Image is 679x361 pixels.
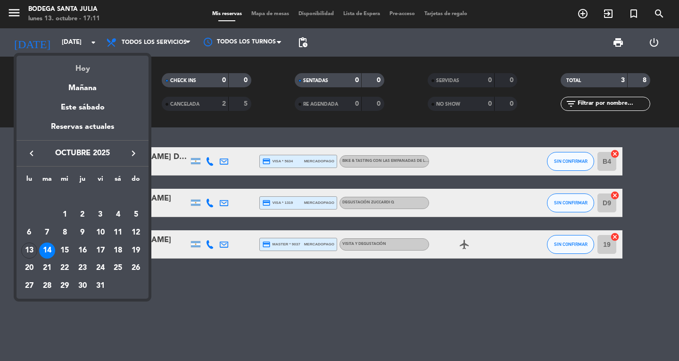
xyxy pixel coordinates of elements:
[128,207,144,223] div: 5
[39,225,55,241] div: 7
[92,243,108,259] div: 17
[21,278,37,294] div: 27
[21,225,37,241] div: 6
[75,260,91,277] div: 23
[57,207,73,223] div: 1
[127,224,145,242] td: 12 de octubre de 2025
[57,243,73,259] div: 15
[128,243,144,259] div: 19
[38,260,56,277] td: 21 de octubre de 2025
[38,224,56,242] td: 7 de octubre de 2025
[56,277,74,295] td: 29 de octubre de 2025
[38,174,56,188] th: martes
[128,225,144,241] div: 12
[56,206,74,224] td: 1 de octubre de 2025
[91,174,109,188] th: viernes
[91,260,109,277] td: 24 de octubre de 2025
[20,188,145,206] td: OCT.
[38,242,56,260] td: 14 de octubre de 2025
[91,277,109,295] td: 31 de octubre de 2025
[39,243,55,259] div: 14
[74,242,91,260] td: 16 de octubre de 2025
[92,207,108,223] div: 3
[91,224,109,242] td: 10 de octubre de 2025
[109,224,127,242] td: 11 de octubre de 2025
[127,206,145,224] td: 5 de octubre de 2025
[57,278,73,294] div: 29
[125,147,142,160] button: keyboard_arrow_right
[74,260,91,277] td: 23 de octubre de 2025
[23,147,40,160] button: keyboard_arrow_left
[20,224,38,242] td: 6 de octubre de 2025
[74,174,91,188] th: jueves
[75,243,91,259] div: 16
[75,225,91,241] div: 9
[74,277,91,295] td: 30 de octubre de 2025
[128,260,144,277] div: 26
[39,278,55,294] div: 28
[20,174,38,188] th: lunes
[110,225,126,241] div: 11
[40,147,125,160] span: octubre 2025
[128,148,139,159] i: keyboard_arrow_right
[92,225,108,241] div: 10
[110,243,126,259] div: 18
[20,242,38,260] td: 13 de octubre de 2025
[21,243,37,259] div: 13
[17,75,149,94] div: Mañana
[92,260,108,277] div: 24
[57,225,73,241] div: 8
[57,260,73,277] div: 22
[75,207,91,223] div: 2
[20,277,38,295] td: 27 de octubre de 2025
[26,148,37,159] i: keyboard_arrow_left
[91,242,109,260] td: 17 de octubre de 2025
[109,242,127,260] td: 18 de octubre de 2025
[20,260,38,277] td: 20 de octubre de 2025
[17,56,149,75] div: Hoy
[75,278,91,294] div: 30
[109,206,127,224] td: 4 de octubre de 2025
[110,260,126,277] div: 25
[56,224,74,242] td: 8 de octubre de 2025
[74,224,91,242] td: 9 de octubre de 2025
[127,260,145,277] td: 26 de octubre de 2025
[127,174,145,188] th: domingo
[92,278,108,294] div: 31
[74,206,91,224] td: 2 de octubre de 2025
[39,260,55,277] div: 21
[56,174,74,188] th: miércoles
[127,242,145,260] td: 19 de octubre de 2025
[109,260,127,277] td: 25 de octubre de 2025
[56,260,74,277] td: 22 de octubre de 2025
[91,206,109,224] td: 3 de octubre de 2025
[56,242,74,260] td: 15 de octubre de 2025
[109,174,127,188] th: sábado
[17,94,149,121] div: Este sábado
[38,277,56,295] td: 28 de octubre de 2025
[110,207,126,223] div: 4
[21,260,37,277] div: 20
[17,121,149,140] div: Reservas actuales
